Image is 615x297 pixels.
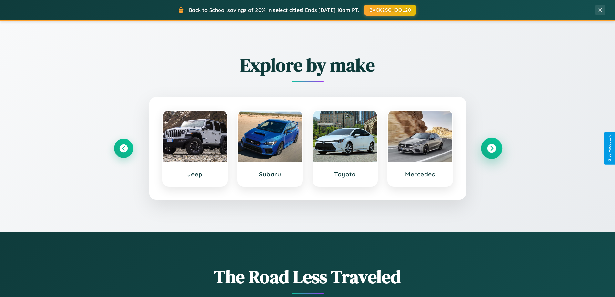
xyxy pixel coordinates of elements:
[189,7,359,13] span: Back to School savings of 20% in select cities! Ends [DATE] 10am PT.
[395,170,446,178] h3: Mercedes
[114,53,501,78] h2: Explore by make
[607,135,612,162] div: Give Feedback
[169,170,221,178] h3: Jeep
[364,5,416,16] button: BACK2SCHOOL20
[320,170,371,178] h3: Toyota
[114,264,501,289] h1: The Road Less Traveled
[244,170,296,178] h3: Subaru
